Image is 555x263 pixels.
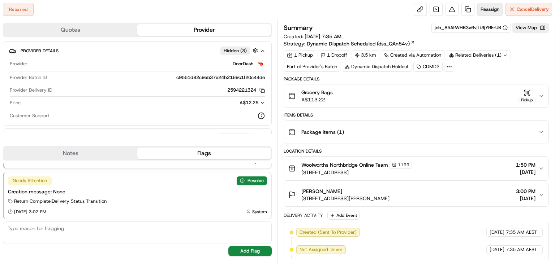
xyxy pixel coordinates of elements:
[435,25,508,31] button: job_85AtWHB3v6vjLi3jYRErUB
[284,33,341,40] span: Created:
[14,198,107,205] span: Return Complete | Delivery Status Transition
[284,120,548,144] button: Package Items (1)
[300,246,343,253] span: Not Assigned Driver
[342,62,412,72] div: Dynamic Dispatch Holdout
[284,50,316,60] div: 1 Pickup
[446,50,511,60] div: Related Deliveries (1)
[4,24,137,36] button: Quotes
[301,188,342,195] span: [PERSON_NAME]
[519,97,535,103] div: Pickup
[505,3,552,16] button: CancelDelivery
[14,209,46,215] span: [DATE] 3:02 PM
[252,209,267,215] span: System
[516,188,535,195] span: 3:00 PM
[284,40,415,47] div: Strategy:
[307,40,415,47] a: Dynamic Dispatch Scheduled (dss_QAn54v)
[481,6,499,13] span: Reassign
[8,176,52,185] div: Needs Attention
[305,33,341,40] span: [DATE] 7:35 AM
[506,229,537,236] span: 7:35 AM AEST
[8,188,267,195] div: Creation message: None
[490,246,504,253] span: [DATE]
[301,161,388,168] span: Woolworths Northbridge Online Team
[137,148,271,159] button: Flags
[21,48,59,54] span: Provider Details
[413,62,443,72] div: CDMD2
[307,40,410,47] span: Dynamic Dispatch Scheduled (dss_QAn54v)
[490,229,504,236] span: [DATE]
[284,148,549,154] div: Location Details
[519,89,535,103] button: Pickup
[516,195,535,202] span: [DATE]
[516,168,535,176] span: [DATE]
[10,113,50,119] span: Customer Support
[284,84,548,108] button: Grocery BagsA$113.22Pickup
[4,148,137,159] button: Notes
[300,229,357,236] span: Created (Sent To Provider)
[284,183,548,206] button: [PERSON_NAME][STREET_ADDRESS][PERSON_NAME]3:00 PM[DATE]
[256,60,265,68] img: doordash_logo_v2.png
[227,87,265,93] button: 2594221324
[301,195,390,202] span: [STREET_ADDRESS][PERSON_NAME]
[284,76,549,82] div: Package Details
[9,45,266,57] button: Provider DetailsHidden (3)
[301,89,333,96] span: Grocery Bags
[284,212,323,218] div: Delivery Activity
[506,246,537,253] span: 7:35 AM AEST
[284,112,549,118] div: Items Details
[10,74,47,81] span: Provider Batch ID
[477,3,503,16] button: Reassign
[318,50,350,60] div: 1 Dropoff
[284,25,313,31] h3: Summary
[398,162,409,168] span: 1199
[240,100,258,106] span: A$12.25
[301,128,344,136] span: Package Items ( 1 )
[10,61,27,67] span: Provider
[516,161,535,168] span: 1:50 PM
[224,48,247,54] span: Hidden ( 3 )
[381,50,444,60] a: Created via Automation
[512,23,549,33] button: View Map
[220,46,260,55] button: Hidden (3)
[301,169,412,176] span: [STREET_ADDRESS]
[201,100,265,106] button: A$12.25
[176,74,265,81] span: c9551d82c9e537e24b2169c1f20c44de
[352,50,379,60] div: 3.5 km
[284,157,548,180] button: Woolworths Northbridge Online Team1199[STREET_ADDRESS]1:50 PM[DATE]
[237,176,267,185] button: Resolve
[233,61,253,67] span: DoorDash
[301,96,333,103] span: A$113.22
[137,24,271,36] button: Provider
[228,246,272,256] button: Add Flag
[10,100,21,106] span: Price
[517,6,549,13] span: Cancel Delivery
[327,211,360,220] button: Add Event
[10,87,52,93] span: Provider Delivery ID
